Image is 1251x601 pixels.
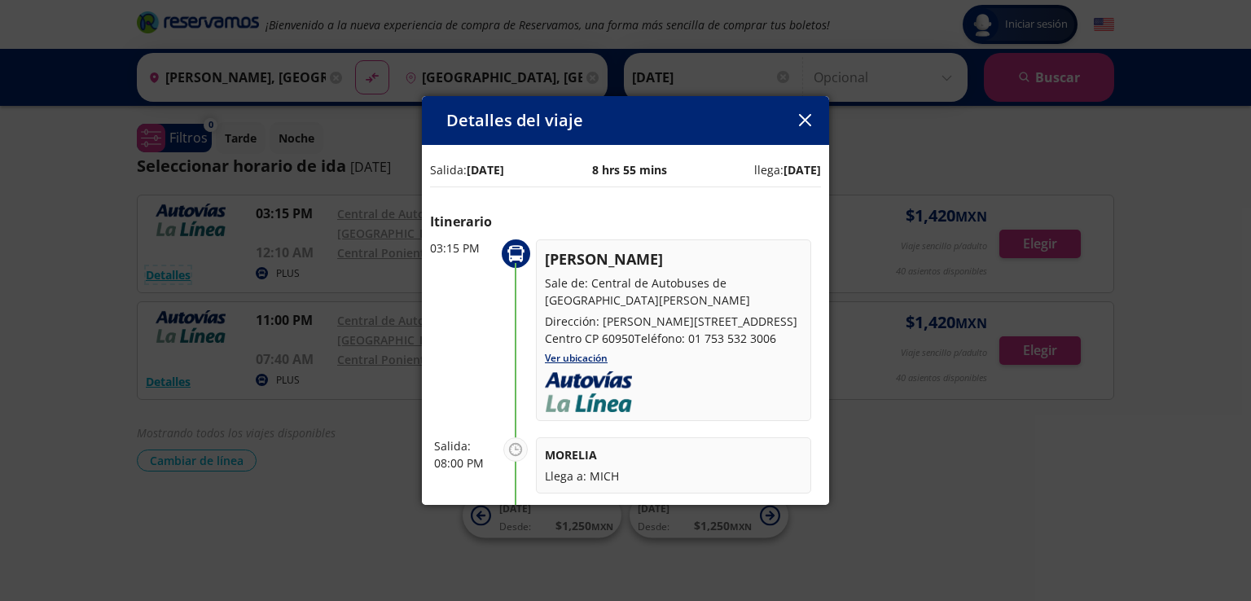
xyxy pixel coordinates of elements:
[430,212,821,231] p: Itinerario
[467,162,504,178] b: [DATE]
[545,248,802,270] p: [PERSON_NAME]
[430,239,495,257] p: 03:15 PM
[545,351,608,365] a: Ver ubicación
[545,446,802,463] p: MORELIA
[434,437,495,454] p: Salida:
[446,108,583,133] p: Detalles del viaje
[545,274,802,309] p: Sale de: Central de Autobuses de [GEOGRAPHIC_DATA][PERSON_NAME]
[434,454,495,472] p: 08:00 PM
[545,371,632,412] img: Logo_Autovias_LaLinea_VERT.png
[430,161,504,178] p: Salida:
[784,162,821,178] b: [DATE]
[545,313,802,347] p: Dirección: [PERSON_NAME][STREET_ADDRESS] Centro CP 60950Teléfono: 01 753 532 3006
[592,161,667,178] p: 8 hrs 55 mins
[545,467,802,485] p: Llega a: MICH
[754,161,821,178] p: llega:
